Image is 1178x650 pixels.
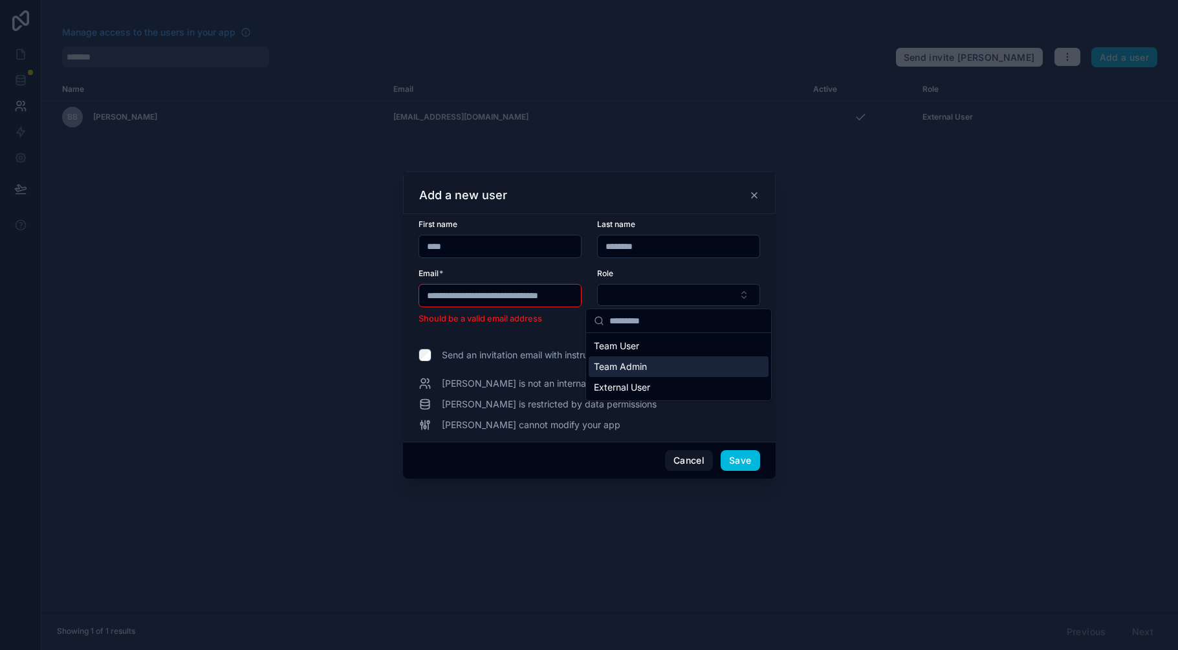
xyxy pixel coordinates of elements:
[419,312,582,325] li: Should be a valid email address
[597,219,635,229] span: Last name
[442,349,649,362] span: Send an invitation email with instructions to log in
[594,340,639,352] span: Team User
[721,450,759,471] button: Save
[594,381,650,394] span: External User
[442,418,620,431] span: [PERSON_NAME] cannot modify your app
[419,188,507,203] h3: Add a new user
[665,450,713,471] button: Cancel
[419,349,431,362] input: Send an invitation email with instructions to log in
[442,398,657,411] span: [PERSON_NAME] is restricted by data permissions
[594,360,647,373] span: Team Admin
[419,219,457,229] span: First name
[586,333,771,400] div: Suggestions
[442,377,649,390] span: [PERSON_NAME] is not an internal team member
[597,268,613,278] span: Role
[419,268,439,278] span: Email
[597,284,760,306] button: Select Button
